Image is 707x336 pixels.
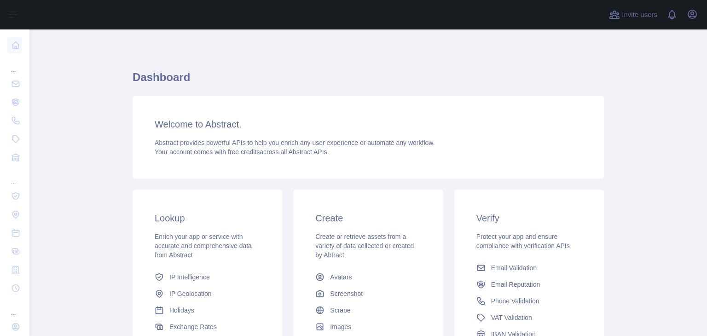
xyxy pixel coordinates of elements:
span: Enrich your app or service with accurate and comprehensive data from Abstract [155,233,252,259]
span: IP Intelligence [169,272,210,282]
button: Invite users [607,7,659,22]
span: Scrape [330,306,350,315]
span: Email Validation [491,263,537,272]
h3: Verify [476,212,582,225]
a: Phone Validation [473,293,585,309]
h3: Lookup [155,212,260,225]
h1: Dashboard [133,70,604,92]
span: Invite users [622,10,657,20]
span: Your account comes with across all Abstract APIs. [155,148,329,156]
div: ... [7,55,22,74]
span: VAT Validation [491,313,532,322]
a: Email Validation [473,260,585,276]
span: Email Reputation [491,280,540,289]
span: Create or retrieve assets from a variety of data collected or created by Abtract [315,233,414,259]
div: ... [7,168,22,186]
a: Holidays [151,302,264,319]
h3: Welcome to Abstract. [155,118,582,131]
a: Email Reputation [473,276,585,293]
span: Screenshot [330,289,363,298]
span: Phone Validation [491,296,539,306]
a: Images [312,319,424,335]
a: Exchange Rates [151,319,264,335]
span: free credits [228,148,260,156]
a: Avatars [312,269,424,285]
span: Avatars [330,272,352,282]
span: Holidays [169,306,194,315]
span: Protect your app and ensure compliance with verification APIs [476,233,570,249]
a: IP Intelligence [151,269,264,285]
h3: Create [315,212,421,225]
a: IP Geolocation [151,285,264,302]
span: Abstract provides powerful APIs to help you enrich any user experience or automate any workflow. [155,139,435,146]
span: Images [330,322,351,331]
div: ... [7,298,22,317]
a: VAT Validation [473,309,585,326]
a: Scrape [312,302,424,319]
span: IP Geolocation [169,289,212,298]
span: Exchange Rates [169,322,217,331]
a: Screenshot [312,285,424,302]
